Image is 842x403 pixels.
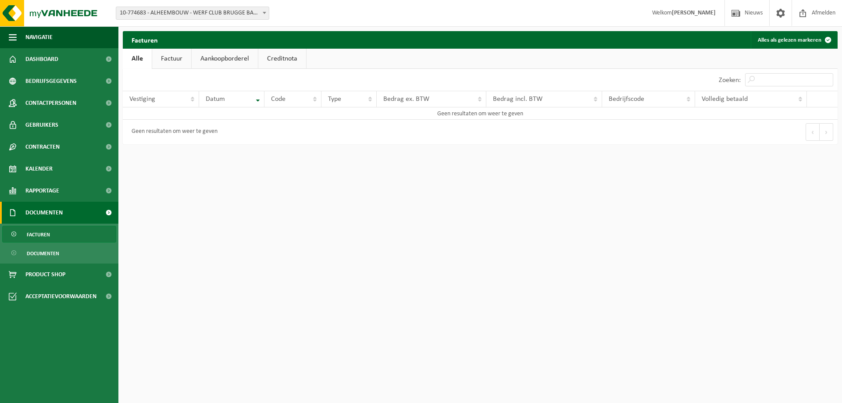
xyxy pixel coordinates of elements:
[123,49,152,69] a: Alle
[25,92,76,114] span: Contactpersonen
[25,202,63,224] span: Documenten
[116,7,269,20] span: 10-774683 - ALHEEMBOUW - WERF CLUB BRUGGE BASECAMP KNOKKE - WAB2679 - KNOKKE-HEIST
[192,49,258,69] a: Aankoopborderel
[328,96,341,103] span: Type
[25,48,58,70] span: Dashboard
[25,114,58,136] span: Gebruikers
[206,96,225,103] span: Datum
[2,245,116,261] a: Documenten
[27,245,59,262] span: Documenten
[25,136,60,158] span: Contracten
[27,226,50,243] span: Facturen
[129,96,155,103] span: Vestiging
[609,96,644,103] span: Bedrijfscode
[271,96,285,103] span: Code
[672,10,716,16] strong: [PERSON_NAME]
[806,123,820,141] button: Previous
[25,264,65,285] span: Product Shop
[25,70,77,92] span: Bedrijfsgegevens
[751,31,837,49] button: Alles als gelezen markeren
[152,49,191,69] a: Factuur
[25,26,53,48] span: Navigatie
[116,7,269,19] span: 10-774683 - ALHEEMBOUW - WERF CLUB BRUGGE BASECAMP KNOKKE - WAB2679 - KNOKKE-HEIST
[127,124,218,140] div: Geen resultaten om weer te geven
[123,31,167,48] h2: Facturen
[383,96,429,103] span: Bedrag ex. BTW
[25,158,53,180] span: Kalender
[258,49,306,69] a: Creditnota
[25,180,59,202] span: Rapportage
[123,107,838,120] td: Geen resultaten om weer te geven
[719,77,741,84] label: Zoeken:
[2,226,116,243] a: Facturen
[25,285,96,307] span: Acceptatievoorwaarden
[702,96,748,103] span: Volledig betaald
[493,96,542,103] span: Bedrag incl. BTW
[820,123,833,141] button: Next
